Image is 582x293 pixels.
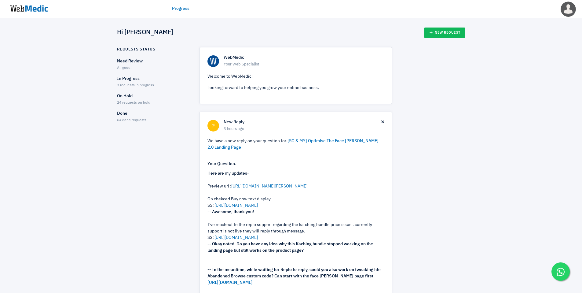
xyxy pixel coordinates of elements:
[207,170,384,292] div: Here are my updates- Preview url : On chekced Buy now text display SS : I've reachout to the repl...
[207,139,379,150] a: [SG & MY] Optimise The Face [PERSON_NAME] 2.0 Landing Page
[214,236,258,240] a: [URL][DOMAIN_NAME]
[224,55,384,61] h6: WebMedic
[224,126,381,132] span: 3 hours ago
[207,85,384,91] p: Looking forward to helping you grow your online business.
[224,61,384,68] span: Your Web Specialist
[117,76,189,82] p: In Progress
[117,93,189,99] p: On Hold
[207,138,384,151] p: We have a new reply on your question for:
[207,280,253,285] a: [URL][DOMAIN_NAME]
[117,66,131,70] span: All good!
[117,47,156,52] h6: Requests Status
[207,161,384,167] p: Your Question:
[207,210,254,214] strong: -- Awesome, thank you!
[117,29,173,37] h4: Hi [PERSON_NAME]
[231,184,307,188] a: [URL][DOMAIN_NAME][PERSON_NAME]
[117,101,150,105] span: 24 requests on hold
[207,73,384,80] p: Welcome to WebMedic!
[117,110,189,117] p: Done
[424,28,465,38] a: New Request
[224,120,381,125] h6: New Reply
[117,118,146,122] span: 64 done requests
[117,58,189,65] p: Need Review
[207,242,373,253] strong: -- Okay noted. Do you have any idea why this Kaching bundle stopped working on the landing page b...
[117,83,154,87] span: 3 requests in progress
[214,203,258,208] a: [URL][DOMAIN_NAME]
[207,268,381,285] strong: -- In the meantime, while waiting for Replo to reply, could you also work on tweaking hte Abandon...
[172,6,189,12] a: Progress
